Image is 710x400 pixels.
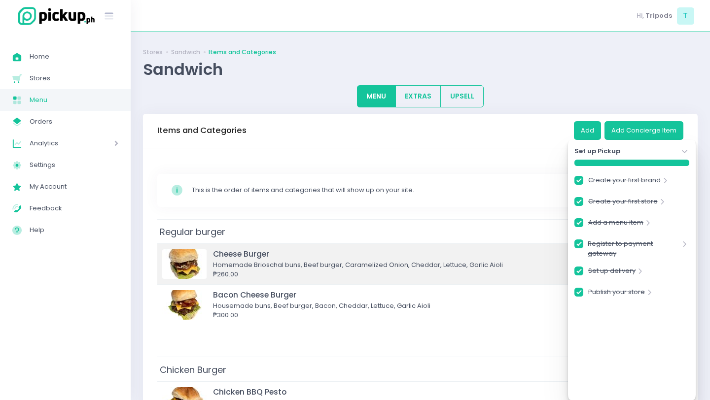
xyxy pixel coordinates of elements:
div: This is the order of items and categories that will show up on your site. [192,185,670,195]
div: Cheese Burger [213,248,647,260]
span: Feedback [30,202,118,215]
div: Large button group [357,85,484,107]
img: Cheese Burger [162,249,207,279]
button: UPSELL [440,85,484,107]
button: MENU [357,85,396,107]
span: Orders [30,115,118,128]
span: Tripods [645,11,672,21]
span: My Account [30,180,118,193]
img: logo [12,5,96,27]
div: Homemade Brioschal buns, Beef burger, Caramelized Onion, Cheddar, Lettuce, Garlic Aioli [213,260,647,270]
span: T [677,7,694,25]
span: Regular burger [157,223,228,240]
span: Stores [30,72,118,85]
div: ₱300.00 [213,310,647,320]
strong: Set up Pickup [574,146,620,156]
a: Stores [143,48,163,57]
button: Add Concierge Item [604,121,683,140]
button: Add [574,121,601,140]
span: Settings [30,159,118,171]
a: Create your first store [588,197,658,210]
h3: Items and Categories [157,126,247,135]
img: Bacon Cheese Burger [162,290,207,320]
a: Set up delivery [588,266,636,279]
div: Chicken BBQ Pesto [213,386,647,398]
a: Publish your store [588,287,645,300]
div: Housemade buns, Beef burger, Bacon, Cheddar, Lettuce, Garlic Aioli [213,301,647,311]
span: Chicken Burger [157,361,229,378]
span: Hi, [637,11,644,21]
a: Create your first brand [588,175,661,189]
a: Add a menu item [588,218,643,231]
a: Register to payment gateway [588,239,680,258]
span: Help [30,224,118,236]
a: Items and Categories [209,48,276,57]
button: EXTRAS [395,85,441,107]
div: Bacon Cheese Burger [213,289,647,300]
span: Home [30,50,118,63]
div: ₱260.00 [213,269,647,279]
span: Menu [30,94,118,106]
a: Sandwich [171,48,200,57]
span: Analytics [30,137,86,150]
div: Sandwich [143,60,698,79]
